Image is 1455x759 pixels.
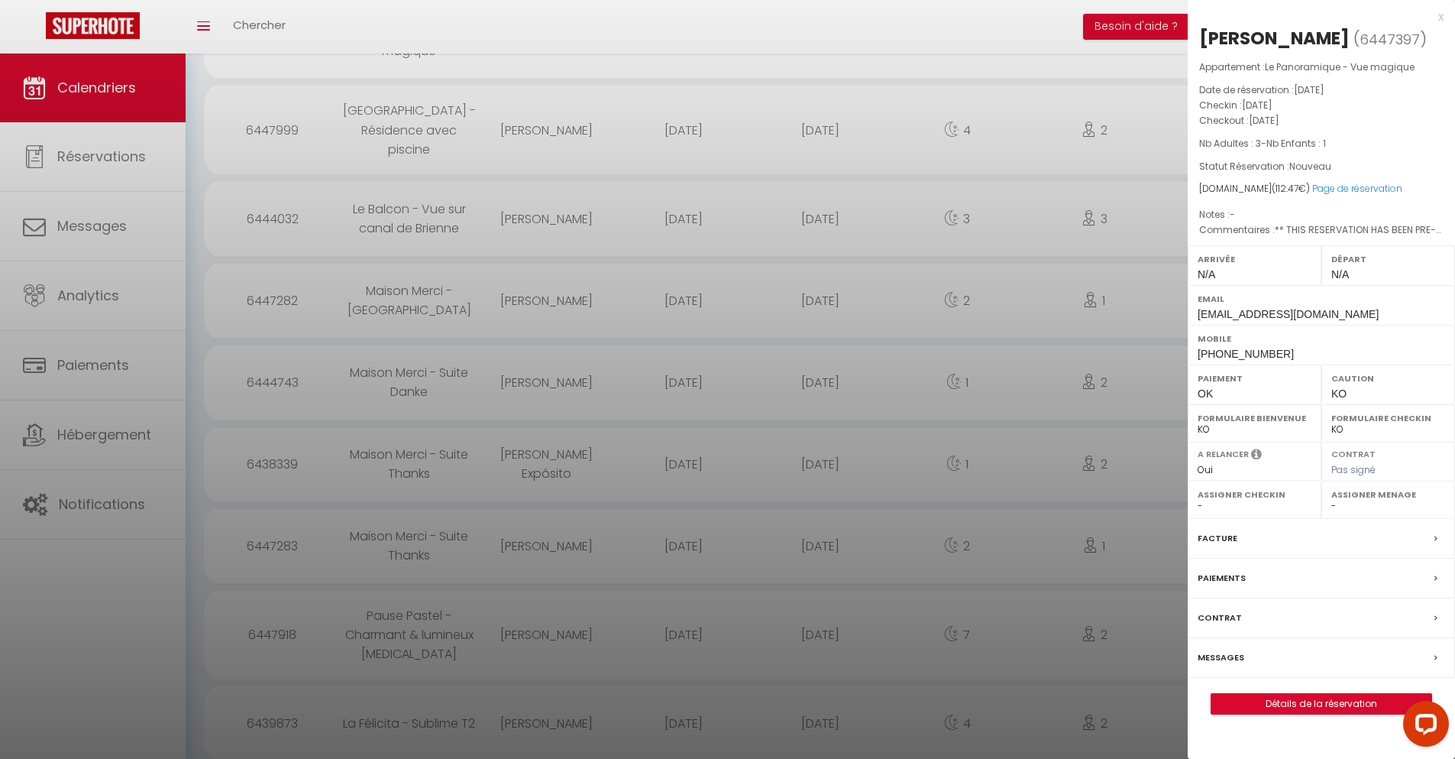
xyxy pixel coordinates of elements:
[1198,268,1215,281] span: N/A
[1199,136,1444,151] p: -
[1199,182,1444,196] div: [DOMAIN_NAME]
[1198,348,1294,360] span: [PHONE_NUMBER]
[1199,222,1444,238] p: Commentaires :
[1198,331,1445,346] label: Mobile
[1249,114,1279,127] span: [DATE]
[1198,610,1242,626] label: Contrat
[1331,388,1347,400] span: KO
[1276,182,1298,195] span: 112.47
[1198,570,1246,586] label: Paiements
[1312,182,1402,195] a: Page de réservation
[1294,83,1324,96] span: [DATE]
[1266,137,1326,150] span: Nb Enfants : 1
[1199,113,1444,128] p: Checkout :
[1198,371,1311,386] label: Paiement
[1331,251,1445,267] label: Départ
[1272,182,1310,195] span: ( €)
[1289,160,1331,173] span: Nouveau
[1360,30,1420,49] span: 6447397
[1199,159,1444,174] p: Statut Réservation :
[1199,98,1444,113] p: Checkin :
[1242,99,1272,112] span: [DATE]
[1199,83,1444,98] p: Date de réservation :
[1331,410,1445,426] label: Formulaire Checkin
[1230,208,1235,221] span: -
[1198,410,1311,426] label: Formulaire Bienvenue
[1353,28,1427,50] span: ( )
[1331,371,1445,386] label: Caution
[1331,268,1349,281] span: N/A
[1331,487,1445,502] label: Assigner Menage
[1198,650,1244,666] label: Messages
[1198,251,1311,267] label: Arrivée
[1199,137,1261,150] span: Nb Adultes : 3
[1391,695,1455,759] iframe: LiveChat chat widget
[1198,487,1311,502] label: Assigner Checkin
[1198,530,1237,547] label: Facture
[1199,207,1444,222] p: Notes :
[1199,26,1350,50] div: [PERSON_NAME]
[1211,693,1432,715] button: Détails de la réservation
[1331,448,1376,458] label: Contrat
[1265,60,1415,73] span: Le Panoramique - Vue magique
[1198,291,1445,307] label: Email
[1199,60,1444,75] p: Appartement :
[1188,8,1444,26] div: x
[1331,463,1376,476] span: Pas signé
[1251,448,1262,465] i: Sélectionner OUI si vous souhaiter envoyer les séquences de messages post-checkout
[1211,694,1431,714] a: Détails de la réservation
[1198,448,1249,461] label: A relancer
[1198,388,1213,400] span: OK
[1198,308,1379,320] span: [EMAIL_ADDRESS][DOMAIN_NAME]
